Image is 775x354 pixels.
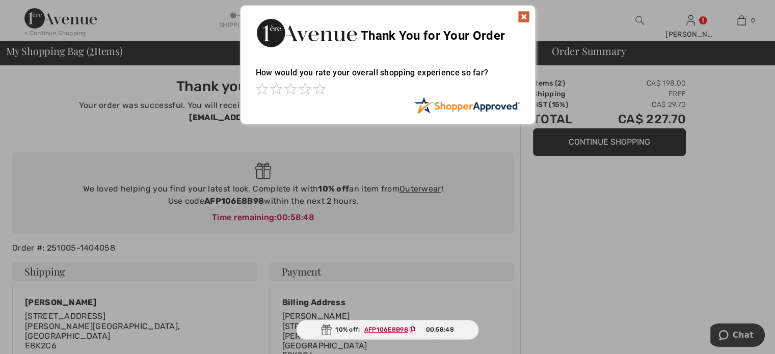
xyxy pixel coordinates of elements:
img: Gift.svg [321,324,331,335]
span: Chat [22,7,43,16]
span: Thank You for Your Order [361,29,505,43]
ins: AFP106E8B98 [364,326,408,333]
div: How would you rate your overall shopping experience so far? [256,58,520,97]
img: x [518,11,530,23]
span: 00:58:48 [425,325,453,334]
img: Thank You for Your Order [256,16,358,50]
div: 10% off: [296,320,479,340]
